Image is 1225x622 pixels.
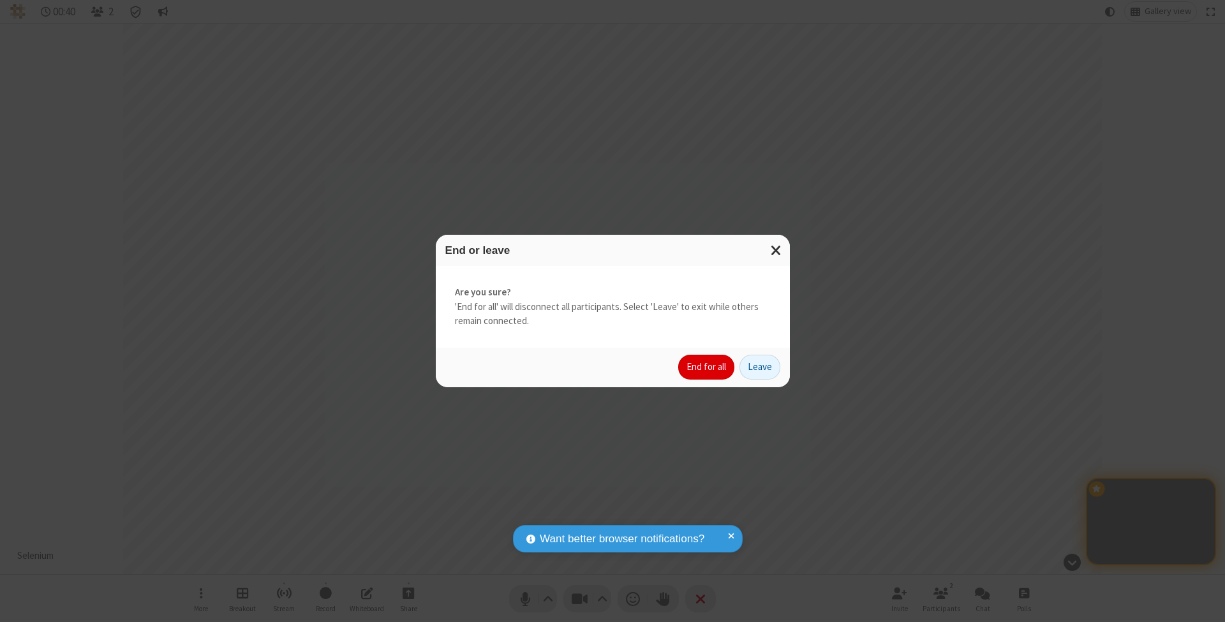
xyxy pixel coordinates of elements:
[540,531,704,547] span: Want better browser notifications?
[445,244,780,256] h3: End or leave
[455,285,771,300] strong: Are you sure?
[739,355,780,380] button: Leave
[678,355,734,380] button: End for all
[763,235,790,266] button: Close modal
[436,266,790,348] div: 'End for all' will disconnect all participants. Select 'Leave' to exit while others remain connec...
